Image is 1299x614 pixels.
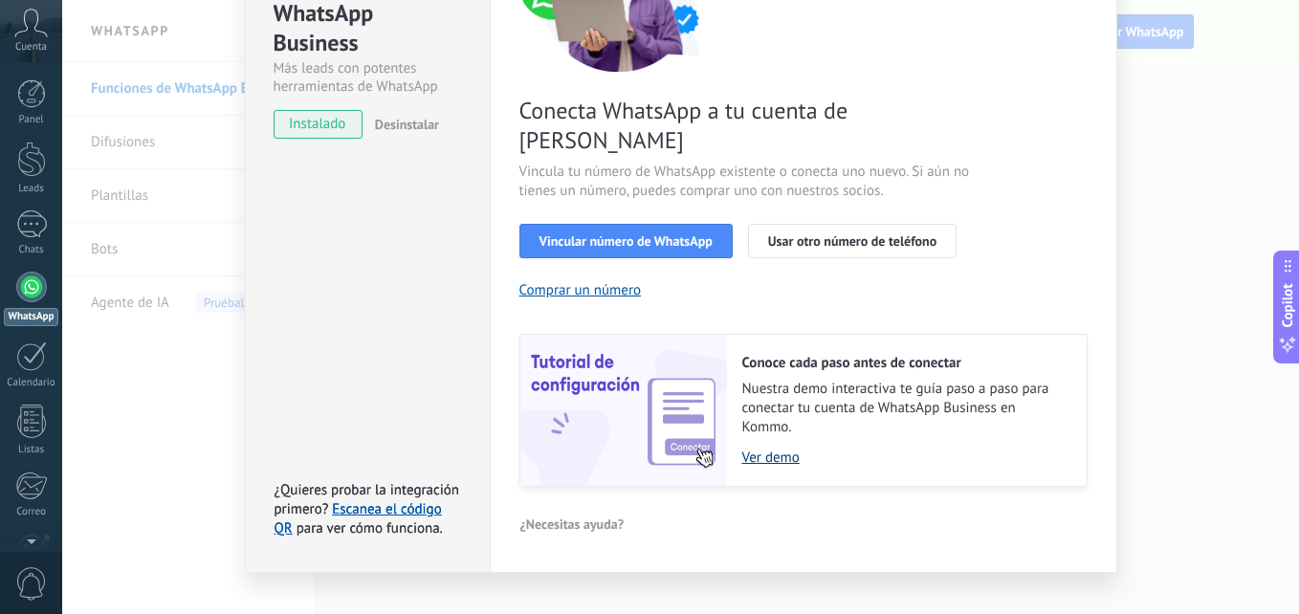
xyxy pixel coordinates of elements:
button: Desinstalar [367,110,439,139]
div: Leads [4,183,59,195]
span: Usar otro número de teléfono [768,234,936,248]
span: Vincula tu número de WhatsApp existente o conecta uno nuevo. Si aún no tienes un número, puedes c... [519,163,975,201]
button: Comprar un número [519,281,642,299]
div: Calendario [4,377,59,389]
div: WhatsApp [4,308,58,326]
span: Vincular número de WhatsApp [539,234,713,248]
div: Panel [4,114,59,126]
span: Copilot [1278,284,1297,328]
span: Nuestra demo interactiva te guía paso a paso para conectar tu cuenta de WhatsApp Business en Kommo. [742,380,1068,437]
div: Listas [4,444,59,456]
span: Conecta WhatsApp a tu cuenta de [PERSON_NAME] [519,96,975,155]
a: Escanea el código QR [275,500,442,537]
span: para ver cómo funciona. [297,519,443,537]
button: Vincular número de WhatsApp [519,224,733,258]
button: ¿Necesitas ayuda? [519,510,626,538]
div: Correo [4,506,59,518]
div: Más leads con potentes herramientas de WhatsApp [274,59,462,96]
span: Cuenta [15,41,47,54]
div: Chats [4,244,59,256]
span: instalado [275,110,362,139]
button: Usar otro número de teléfono [748,224,957,258]
h2: Conoce cada paso antes de conectar [742,354,1068,372]
span: ¿Necesitas ayuda? [520,517,625,531]
a: Ver demo [742,449,1068,467]
span: Desinstalar [375,116,439,133]
span: ¿Quieres probar la integración primero? [275,481,460,518]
